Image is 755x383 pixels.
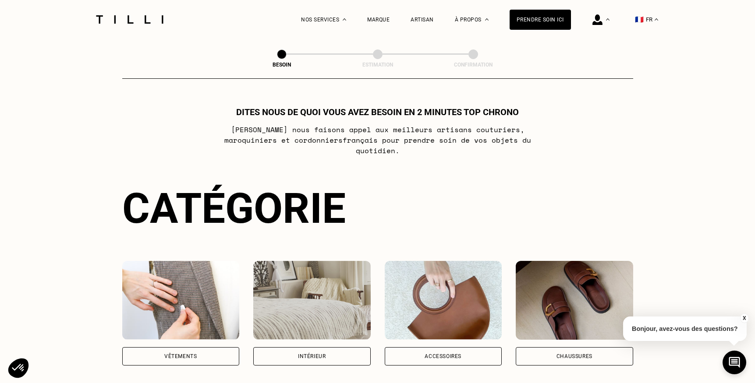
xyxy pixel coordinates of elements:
[122,184,633,233] div: Catégorie
[236,107,519,117] h1: Dites nous de quoi vous avez besoin en 2 minutes top chrono
[606,18,610,21] img: Menu déroulant
[429,62,517,68] div: Confirmation
[204,124,551,156] p: [PERSON_NAME] nous faisons appel aux meilleurs artisans couturiers , maroquiniers et cordonniers ...
[122,261,240,340] img: Vêtements
[516,261,633,340] img: Chaussures
[298,354,326,359] div: Intérieur
[367,17,390,23] a: Marque
[385,261,502,340] img: Accessoires
[253,261,371,340] img: Intérieur
[485,18,489,21] img: Menu déroulant à propos
[510,10,571,30] a: Prendre soin ici
[411,17,434,23] a: Artisan
[655,18,658,21] img: menu déroulant
[334,62,422,68] div: Estimation
[557,354,592,359] div: Chaussures
[343,18,346,21] img: Menu déroulant
[238,62,326,68] div: Besoin
[592,14,603,25] img: icône connexion
[635,15,644,24] span: 🇫🇷
[623,316,747,341] p: Bonjour, avez-vous des questions?
[740,313,748,323] button: X
[164,354,197,359] div: Vêtements
[425,354,461,359] div: Accessoires
[93,15,167,24] img: Logo du service de couturière Tilli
